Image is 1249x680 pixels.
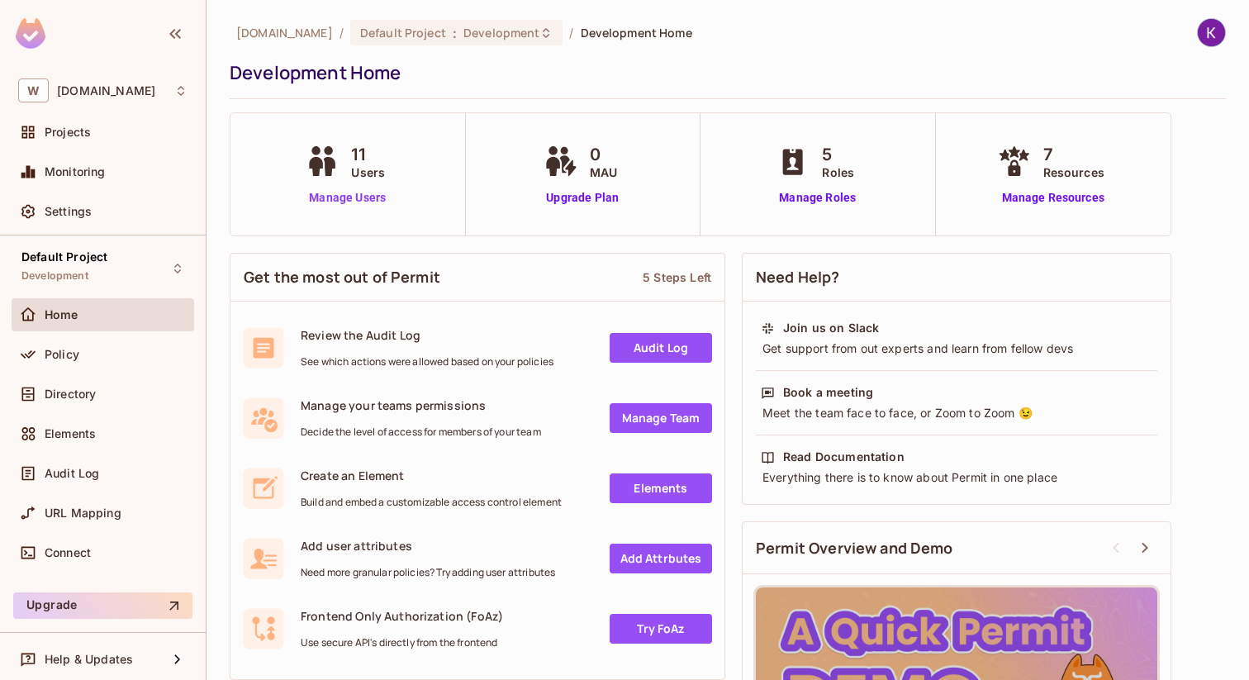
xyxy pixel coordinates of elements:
a: Audit Log [610,333,712,363]
span: See which actions were allowed based on your policies [301,355,553,369]
img: SReyMgAAAABJRU5ErkJggg== [16,18,45,49]
span: Default Project [360,25,446,40]
img: Kapeesh Upadhyay [1198,19,1225,46]
div: Everything there is to know about Permit in one place [761,469,1152,486]
span: Resources [1043,164,1104,181]
span: Manage your teams permissions [301,397,541,413]
span: Need Help? [756,267,840,288]
span: Projects [45,126,91,139]
a: Manage Team [610,403,712,433]
span: Create an Element [301,468,562,483]
span: Connect [45,546,91,559]
span: Elements [45,427,96,440]
a: Try FoAz [610,614,712,644]
div: Book a meeting [783,384,873,401]
span: 11 [351,142,385,167]
span: : [452,26,458,40]
span: 0 [590,142,617,167]
span: Permit Overview and Demo [756,538,953,559]
a: Elements [610,473,712,503]
a: Manage Resources [994,189,1113,207]
span: Build and embed a customizable access control element [301,496,562,509]
a: Manage Users [302,189,393,207]
span: URL Mapping [45,506,121,520]
div: Development Home [230,60,1218,85]
span: the active workspace [236,25,333,40]
div: Get support from out experts and learn from fellow devs [761,340,1152,357]
div: Join us on Slack [783,320,879,336]
span: Home [45,308,78,321]
span: Directory [45,388,96,401]
span: Development Home [581,25,692,40]
span: Frontend Only Authorization (FoAz) [301,608,503,624]
li: / [569,25,573,40]
span: Audit Log [45,467,99,480]
span: Help & Updates [45,653,133,666]
span: Decide the level of access for members of your team [301,426,541,439]
span: Development [21,269,88,283]
span: Need more granular policies? Try adding user attributes [301,566,555,579]
span: Monitoring [45,165,106,178]
span: Get the most out of Permit [244,267,440,288]
span: Roles [822,164,854,181]
a: Manage Roles [772,189,862,207]
span: MAU [590,164,617,181]
span: Settings [45,205,92,218]
span: Add user attributes [301,538,555,554]
a: Add Attrbutes [610,544,712,573]
span: 5 [822,142,854,167]
span: Policy [45,348,79,361]
span: Development [463,25,539,40]
span: 7 [1043,142,1104,167]
span: Workspace: withpronto.com [57,84,155,97]
div: Meet the team face to face, or Zoom to Zoom 😉 [761,405,1152,421]
button: Upgrade [13,592,192,619]
span: Use secure API's directly from the frontend [301,636,503,649]
div: Read Documentation [783,449,905,465]
span: W [18,78,49,102]
span: Review the Audit Log [301,327,553,343]
span: Default Project [21,250,107,264]
li: / [340,25,344,40]
div: 5 Steps Left [643,269,711,285]
span: Users [351,164,385,181]
a: Upgrade Plan [540,189,625,207]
